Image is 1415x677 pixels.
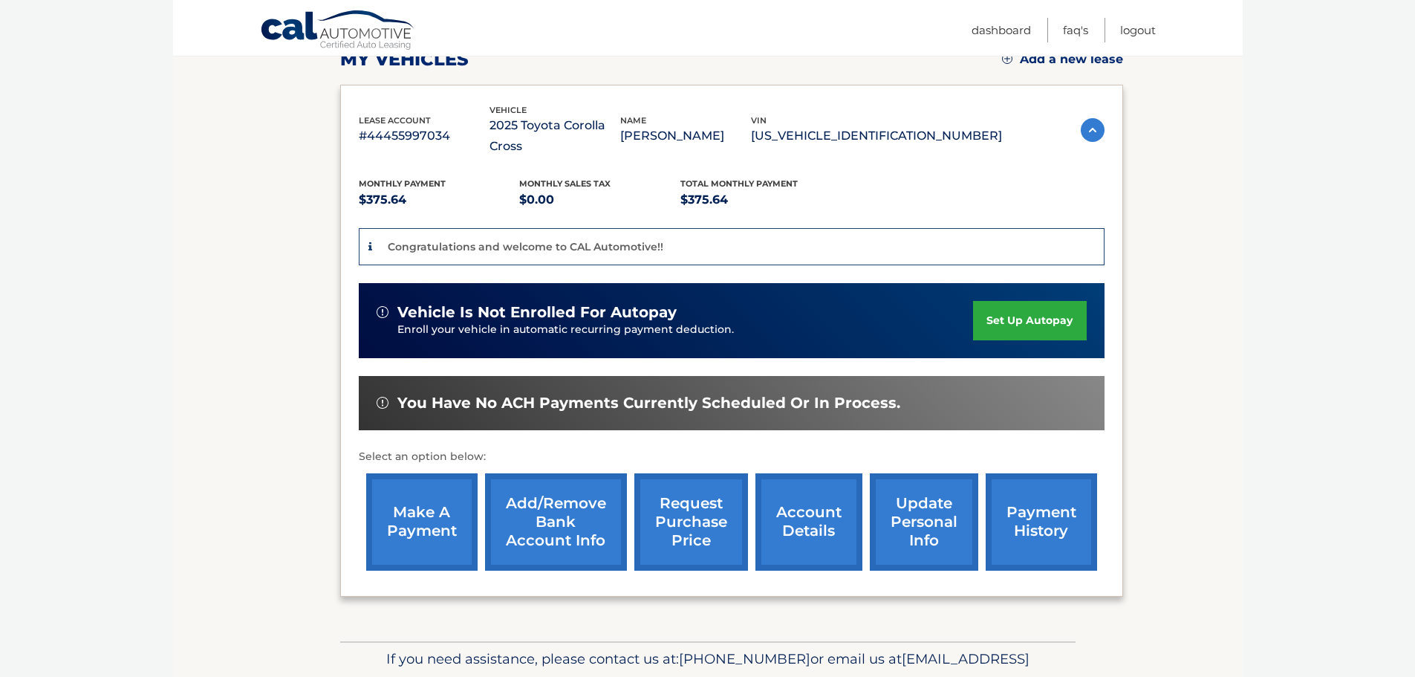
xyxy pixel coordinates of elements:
[377,306,388,318] img: alert-white.svg
[1081,118,1105,142] img: accordion-active.svg
[751,115,767,126] span: vin
[870,473,978,571] a: update personal info
[973,301,1086,340] a: set up autopay
[1002,52,1123,67] a: Add a new lease
[680,190,842,210] p: $375.64
[680,178,798,189] span: Total Monthly Payment
[340,48,469,71] h2: my vehicles
[485,473,627,571] a: Add/Remove bank account info
[679,650,810,667] span: [PHONE_NUMBER]
[489,105,527,115] span: vehicle
[751,126,1002,146] p: [US_VEHICLE_IDENTIFICATION_NUMBER]
[755,473,862,571] a: account details
[489,115,620,157] p: 2025 Toyota Corolla Cross
[519,190,680,210] p: $0.00
[359,126,489,146] p: #44455997034
[1120,18,1156,42] a: Logout
[397,303,677,322] span: vehicle is not enrolled for autopay
[359,190,520,210] p: $375.64
[620,115,646,126] span: name
[359,178,446,189] span: Monthly Payment
[366,473,478,571] a: make a payment
[377,397,388,409] img: alert-white.svg
[260,10,416,53] a: Cal Automotive
[620,126,751,146] p: [PERSON_NAME]
[359,448,1105,466] p: Select an option below:
[397,322,974,338] p: Enroll your vehicle in automatic recurring payment deduction.
[634,473,748,571] a: request purchase price
[972,18,1031,42] a: Dashboard
[1063,18,1088,42] a: FAQ's
[388,240,663,253] p: Congratulations and welcome to CAL Automotive!!
[359,115,431,126] span: lease account
[986,473,1097,571] a: payment history
[397,394,900,412] span: You have no ACH payments currently scheduled or in process.
[1002,54,1012,64] img: add.svg
[519,178,611,189] span: Monthly sales Tax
